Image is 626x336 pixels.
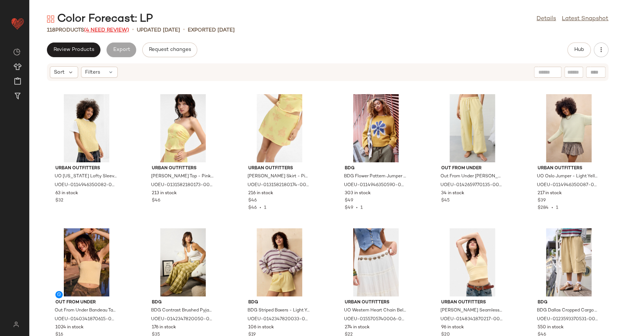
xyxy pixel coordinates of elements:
[441,197,450,204] span: $45
[549,206,556,210] span: •
[47,15,54,23] img: svg%3e
[532,94,606,162] img: 0114946350087_270_a2
[85,69,100,76] span: Filters
[360,206,363,210] span: 1
[188,26,235,34] p: Exported [DATE]
[538,190,562,197] span: 217 in stock
[152,324,176,331] span: 176 in stock
[345,299,407,306] span: Urban Outfitters
[84,27,129,33] span: (4 Need Review)
[55,190,78,197] span: 63 in stock
[146,94,220,162] img: 0131582180173_066_a2
[55,299,118,306] span: Out From Under
[152,190,177,197] span: 213 in stock
[55,173,117,180] span: UO [US_STATE] Lofty Sleeveless Tank Top - Yellow XL at Urban Outfitters
[151,307,213,314] span: BDG Contrast Brushed Pyjama Pants - Green L at Urban Outfitters
[248,324,274,331] span: 106 in stock
[248,165,311,172] span: Urban Outfitters
[152,197,160,204] span: $46
[537,316,599,323] span: UOEU-0123593370531-000-112
[264,206,266,210] span: 1
[345,324,370,331] span: 274 in stock
[248,182,310,189] span: UOEU-0131582180174-000-066
[55,307,117,314] span: Out From Under Bandeau Tapestry Top - Yellow L at Urban Outfitters
[53,47,94,53] span: Review Products
[248,173,310,180] span: [PERSON_NAME] Skirt - Pink XS at Urban Outfitters
[55,165,118,172] span: Urban Outfitters
[345,190,371,197] span: 303 in stock
[47,27,55,33] span: 118
[353,206,360,210] span: •
[440,307,503,314] span: [PERSON_NAME] Seamless Cut Out Top - Yellow XL at Urban Outfitters
[538,165,600,172] span: Urban Outfitters
[183,26,185,34] span: •
[152,165,214,172] span: Urban Outfitters
[344,173,406,180] span: BDG Flower Pattern Jumper - Gold L at Urban Outfitters
[248,299,311,306] span: BDG
[55,182,117,189] span: UOEU-0114946350082-000-072
[142,43,197,57] button: Request changes
[47,26,129,34] div: Products
[54,69,65,76] span: Sort
[248,316,310,323] span: UOEU-0142347820033-000-270
[441,165,504,172] span: Out From Under
[562,15,608,23] a: Latest Snapshot
[344,307,406,314] span: UO Western Heart Chain Belt - Gold at Urban Outfitters
[441,190,464,197] span: 34 in stock
[9,321,23,327] img: svg%3e
[137,26,180,34] p: updated [DATE]
[55,324,84,331] span: 1024 in stock
[344,316,406,323] span: UOEU-0155705740006-000-070
[339,94,413,162] img: 0114946350590_070_a2
[441,299,504,306] span: Urban Outfitters
[537,307,599,314] span: BDG Dallas Cropped Cargo Trousers - Stone M at Urban Outfitters
[248,197,257,204] span: $46
[441,324,464,331] span: 96 in stock
[55,316,117,323] span: UOEU-0140341870615-001-072
[146,228,220,296] img: 0142347820050_030_a2
[257,206,264,210] span: •
[248,190,273,197] span: 216 in stock
[345,165,407,172] span: BDG
[345,197,353,204] span: $49
[440,173,503,180] span: Out From Under [PERSON_NAME] Jogges - Yellow M at Urban Outfitters
[440,182,503,189] span: UOEU-0142659770135-000-072
[567,43,591,57] button: Hub
[345,206,353,210] span: $49
[151,173,213,180] span: [PERSON_NAME] Top - Pink XS at Urban Outfitters
[55,197,63,204] span: $32
[152,299,214,306] span: BDG
[344,182,406,189] span: UOEU-0114946350590-000-070
[151,316,213,323] span: UOEU-0142347820050-000-030
[149,47,191,53] span: Request changes
[242,94,316,162] img: 0131582180174_066_a2
[132,26,134,34] span: •
[440,316,503,323] span: UOEU-0148341870217-001-072
[538,206,549,210] span: $284
[50,94,124,162] img: 0114946350082_072_a2
[248,307,310,314] span: BDG Striped Boxers - Light Yellow S at Urban Outfitters
[242,228,316,296] img: 0142347820033_270_b
[47,12,153,26] div: Color Forecast: LP
[538,197,546,204] span: $39
[537,173,599,180] span: UO Oslo Jumper - Light Yellow XS at Urban Outfitters
[10,16,25,31] img: heart_red.DM2ytmEG.svg
[435,94,509,162] img: 0142659770135_072_a2
[47,43,100,57] button: Review Products
[13,48,21,56] img: svg%3e
[50,228,124,296] img: 0140341870615_072_b
[532,228,606,296] img: 0123593370531_112_a2
[151,182,213,189] span: UOEU-0131582180173-000-066
[537,15,556,23] a: Details
[435,228,509,296] img: 0148341870217_072_b
[538,324,564,331] span: 550 in stock
[339,228,413,296] img: 0155705740006_070_b
[537,182,599,189] span: UOEU-0114946350087-000-270
[248,206,257,210] span: $46
[574,47,584,53] span: Hub
[556,206,558,210] span: 1
[538,299,600,306] span: BDG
